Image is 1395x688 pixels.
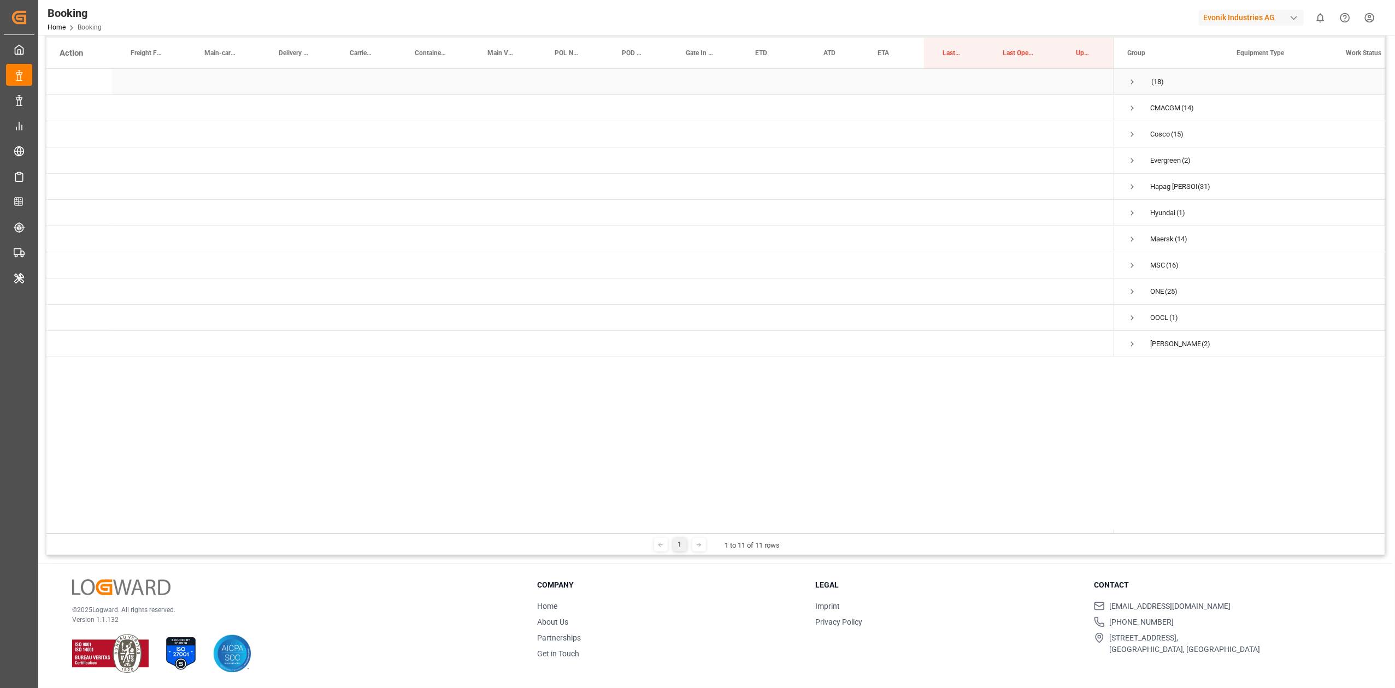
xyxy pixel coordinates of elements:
[686,49,714,57] span: Gate In POL
[815,579,1080,591] h3: Legal
[162,634,200,673] img: ISO 27001 Certification
[1181,96,1194,121] span: (14)
[815,618,862,626] a: Privacy Policy
[1003,49,1034,57] span: Last Opened By
[537,649,579,658] a: Get in Touch
[204,49,237,57] span: Main-carriage No.
[537,618,568,626] a: About Us
[1127,49,1145,57] span: Group
[1150,200,1175,226] div: Hyundai
[1176,200,1185,226] span: (1)
[1182,148,1191,173] span: (2)
[555,49,580,57] span: POL Name
[1150,148,1181,173] div: Evergreen
[537,602,557,610] a: Home
[1202,331,1210,357] span: (2)
[1150,279,1164,304] div: ONE
[72,634,149,673] img: ISO 9001 & ISO 14001 Certification
[72,579,170,595] img: Logward Logo
[1308,5,1333,30] button: show 0 new notifications
[46,278,1114,305] div: Press SPACE to select this row.
[1199,7,1308,28] button: Evonik Industries AG
[755,49,767,57] span: ETD
[1109,616,1174,628] span: [PHONE_NUMBER]
[1151,69,1164,94] span: (18)
[537,579,802,591] h3: Company
[1198,174,1210,199] span: (31)
[1333,5,1357,30] button: Help Center
[823,49,835,57] span: ATD
[350,49,373,57] span: Carrier Booking No.
[1150,253,1165,278] div: MSC
[878,49,889,57] span: ETA
[46,95,1114,121] div: Press SPACE to select this row.
[1150,122,1170,147] div: Cosco
[46,226,1114,252] div: Press SPACE to select this row.
[46,147,1114,174] div: Press SPACE to select this row.
[725,540,780,551] div: 1 to 11 of 11 rows
[943,49,961,57] span: Last Opened Date
[537,633,581,642] a: Partnerships
[622,49,644,57] span: POD Name
[60,48,83,58] div: Action
[1171,122,1184,147] span: (15)
[1199,10,1304,26] div: Evonik Industries AG
[1169,305,1178,330] span: (1)
[48,23,66,31] a: Home
[1150,174,1197,199] div: Hapag [PERSON_NAME]
[1150,305,1168,330] div: OOCL
[487,49,513,57] span: Main Vessel and Vessel Imo
[72,615,510,625] p: Version 1.1.132
[1150,331,1200,357] div: [PERSON_NAME]
[815,602,840,610] a: Imprint
[1175,227,1187,252] span: (14)
[46,174,1114,200] div: Press SPACE to select this row.
[415,49,446,57] span: Container No.
[1150,96,1180,121] div: CMACGM
[1094,579,1359,591] h3: Contact
[1109,601,1231,612] span: [EMAIL_ADDRESS][DOMAIN_NAME]
[1165,279,1178,304] span: (25)
[1150,227,1174,252] div: Maersk
[1237,49,1284,57] span: Equipment Type
[673,538,687,551] div: 1
[1166,253,1179,278] span: (16)
[46,305,1114,331] div: Press SPACE to select this row.
[279,49,308,57] span: Delivery No.
[48,5,102,21] div: Booking
[213,634,251,673] img: AICPA SOC
[46,69,1114,95] div: Press SPACE to select this row.
[1346,49,1381,57] span: Work Status
[46,200,1114,226] div: Press SPACE to select this row.
[1109,632,1260,655] span: [STREET_ADDRESS], [GEOGRAPHIC_DATA], [GEOGRAPHIC_DATA]
[131,49,163,57] span: Freight Forwarder's Reference No.
[46,121,1114,147] div: Press SPACE to select this row.
[1076,49,1091,57] span: Update Last Opened By
[72,605,510,615] p: © 2025 Logward. All rights reserved.
[46,331,1114,357] div: Press SPACE to select this row.
[46,252,1114,278] div: Press SPACE to select this row.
